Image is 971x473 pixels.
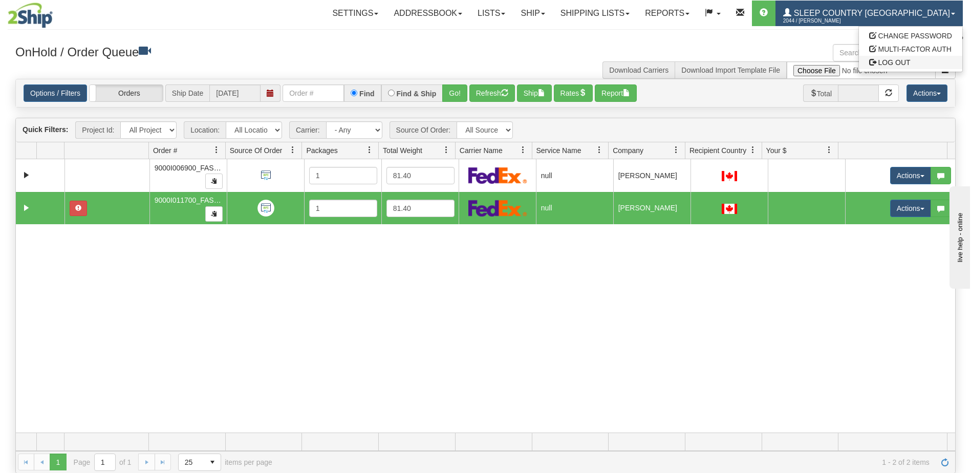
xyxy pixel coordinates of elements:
[74,454,132,471] span: Page of 1
[185,457,198,467] span: 25
[8,3,53,28] img: logo2044.jpg
[20,202,33,214] a: Expand
[284,141,301,159] a: Source Of Order filter column settings
[16,118,955,142] div: grid toolbar
[438,141,455,159] a: Total Weight filter column settings
[681,66,780,74] a: Download Import Template File
[859,29,962,42] a: CHANGE PASSWORD
[306,145,337,156] span: Packages
[468,200,527,217] img: FedEx Express®
[20,169,33,182] a: Expand
[15,44,478,59] h3: OnHold / Order Queue
[722,204,737,214] img: CA
[24,84,87,102] a: Options / Filters
[325,1,386,26] a: Settings
[359,90,375,97] label: Find
[554,84,593,102] button: Rates
[517,84,552,102] button: Ship
[155,196,224,204] span: 9000I011700_FASUS
[75,121,120,139] span: Project Id:
[289,121,326,139] span: Carrier:
[536,159,613,192] td: null
[95,454,115,470] input: Page 1
[821,141,838,159] a: Your $ filter column settings
[208,141,225,159] a: Order # filter column settings
[178,454,272,471] span: items per page
[937,454,953,470] a: Refresh
[204,454,221,470] span: select
[8,35,963,44] div: Support: 1 - 855 - 55 - 2SHIP
[257,200,274,217] img: API
[90,85,163,101] label: Orders
[153,145,177,156] span: Order #
[859,56,962,69] a: LOG OUT
[667,141,685,159] a: Company filter column settings
[783,16,860,26] span: 2044 / [PERSON_NAME]
[878,58,911,67] span: LOG OUT
[613,159,691,192] td: [PERSON_NAME]
[514,141,532,159] a: Carrier Name filter column settings
[787,61,936,79] input: Import
[722,171,737,181] img: CA
[947,184,970,289] iframe: chat widget
[460,145,503,156] span: Carrier Name
[230,145,283,156] span: Source Of Order
[165,84,209,102] span: Ship Date
[595,84,637,102] button: Report
[361,141,378,159] a: Packages filter column settings
[184,121,226,139] span: Location:
[591,141,608,159] a: Service Name filter column settings
[766,145,787,156] span: Your $
[637,1,697,26] a: Reports
[513,1,552,26] a: Ship
[536,192,613,225] td: null
[833,44,936,61] input: Search
[205,206,223,222] button: Copy to clipboard
[468,167,527,184] img: FedEx Express®
[50,454,66,470] span: Page 1
[23,124,68,135] label: Quick Filters:
[907,84,947,102] button: Actions
[890,200,931,217] button: Actions
[257,167,274,184] img: API
[283,84,344,102] input: Order #
[744,141,762,159] a: Recipient Country filter column settings
[536,145,581,156] span: Service Name
[287,458,930,466] span: 1 - 2 of 2 items
[469,84,515,102] button: Refresh
[878,45,952,53] span: MULTI-FACTOR AUTH
[178,454,221,471] span: Page sizes drop down
[386,1,470,26] a: Addressbook
[775,1,963,26] a: Sleep Country [GEOGRAPHIC_DATA] 2044 / [PERSON_NAME]
[613,192,691,225] td: [PERSON_NAME]
[442,84,467,102] button: Go!
[878,32,952,40] span: CHANGE PASSWORD
[613,145,643,156] span: Company
[205,174,223,189] button: Copy to clipboard
[383,145,422,156] span: Total Weight
[689,145,746,156] span: Recipient Country
[609,66,668,74] a: Download Carriers
[390,121,457,139] span: Source Of Order:
[397,90,437,97] label: Find & Ship
[155,164,224,172] span: 9000I006900_FASUS
[8,9,95,16] div: live help - online
[791,9,950,17] span: Sleep Country [GEOGRAPHIC_DATA]
[553,1,637,26] a: Shipping lists
[470,1,513,26] a: Lists
[890,167,931,184] button: Actions
[803,84,838,102] span: Total
[859,42,962,56] a: MULTI-FACTOR AUTH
